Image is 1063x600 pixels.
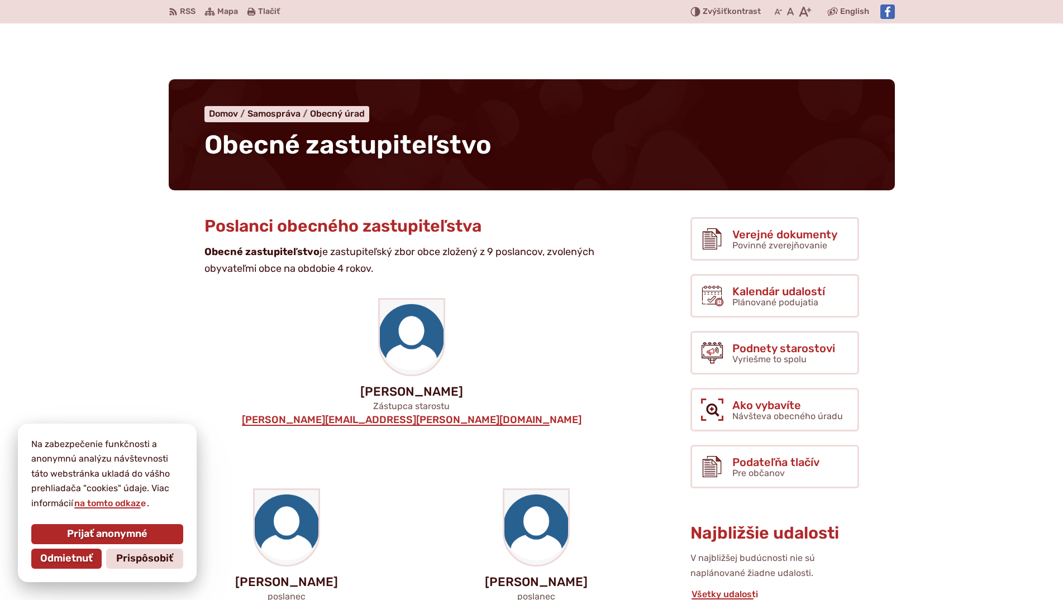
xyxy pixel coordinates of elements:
[732,456,819,468] span: Podateľňa tlačív
[180,5,196,18] span: RSS
[204,216,482,236] span: Poslanci obecného zastupiteľstva
[217,5,238,18] span: Mapa
[204,244,601,277] p: je zastupiteľský zbor obce zložený z 9 poslancov, zvolených obyvateľmi obce na obdobie 4 rokov.
[838,5,871,18] a: English
[732,297,818,308] span: Plánované podujatia
[732,399,843,411] span: Ako vybavíte
[209,108,238,119] span: Domov
[255,490,318,565] img: 146-1468479_my-profile-icon-blank-profile-picture-circle-hd
[703,7,761,17] span: kontrast
[247,108,310,119] a: Samospráva
[241,414,583,426] a: [PERSON_NAME][EMAIL_ADDRESS][PERSON_NAME][DOMAIN_NAME]
[258,7,280,17] span: Tlačiť
[690,551,859,580] p: V najbližšej budúcnosti nie sú naplánované žiadne udalosti.
[732,228,837,241] span: Verejné dokumenty
[732,240,827,251] span: Povinné zverejňovanie
[116,553,173,565] span: Prispôsobiť
[310,108,365,119] a: Obecný úrad
[187,385,637,399] p: [PERSON_NAME]
[732,411,843,421] span: Návšteva obecného úradu
[187,575,387,589] p: [PERSON_NAME]
[67,528,147,540] span: Prijať anonymné
[732,285,825,297] span: Kalendár udalostí
[31,524,183,544] button: Prijať anonymné
[690,445,859,488] a: Podateľňa tlačív Pre občanov
[690,388,859,431] a: Ako vybavíte Návšteva obecného úradu
[703,7,727,16] span: Zvýšiť
[504,490,568,565] img: 146-1468479_my-profile-icon-blank-profile-picture-circle-hd
[209,108,247,119] a: Domov
[690,274,859,318] a: Kalendár udalostí Plánované podujatia
[247,108,301,119] span: Samospráva
[690,217,859,261] a: Verejné dokumenty Povinné zverejňovanie
[204,246,320,258] strong: Obecné zastupiteľstvo
[732,342,835,354] span: Podnety starostovi
[73,498,147,508] a: na tomto odkaze
[690,589,759,599] a: Všetky udalosti
[880,4,895,19] img: Prejsť na Facebook stránku
[106,549,183,569] button: Prispôsobiť
[690,331,859,375] a: Podnety starostovi Vyriešme to spolu
[690,524,859,543] h3: Najbližšie udalosti
[204,129,492,160] span: Obecné zastupiteľstvo
[840,5,869,18] span: English
[31,437,183,511] p: Na zabezpečenie funkčnosti a anonymnú analýzu návštevnosti táto webstránka ukladá do vášho prehli...
[187,401,637,411] p: Zástupca starostu
[732,354,807,364] span: Vyriešme to spolu
[31,549,102,569] button: Odmietnuť
[380,300,444,375] img: 146-1468479_my-profile-icon-blank-profile-picture-circle-hd
[436,575,637,589] p: [PERSON_NAME]
[40,553,93,565] span: Odmietnuť
[732,468,785,478] span: Pre občanov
